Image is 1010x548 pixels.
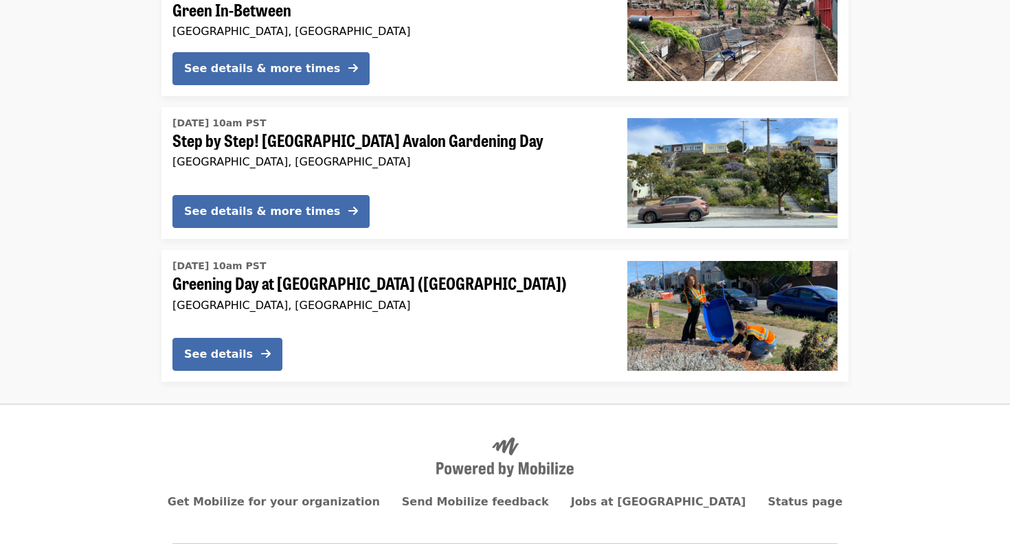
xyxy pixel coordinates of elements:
[184,203,340,220] div: See details & more times
[172,494,838,510] nav: Primary footer navigation
[436,437,574,477] img: Powered by Mobilize
[172,273,605,293] span: Greening Day at [GEOGRAPHIC_DATA] ([GEOGRAPHIC_DATA])
[172,25,605,38] div: [GEOGRAPHIC_DATA], [GEOGRAPHIC_DATA]
[184,346,253,363] div: See details
[172,259,266,273] time: [DATE] 10am PST
[172,130,605,150] span: Step by Step! [GEOGRAPHIC_DATA] Avalon Gardening Day
[168,495,380,508] a: Get Mobilize for your organization
[261,347,271,361] i: arrow-right icon
[172,299,605,312] div: [GEOGRAPHIC_DATA], [GEOGRAPHIC_DATA]
[348,62,358,75] i: arrow-right icon
[184,60,340,77] div: See details & more times
[627,118,838,228] img: Step by Step! Athens Avalon Gardening Day organized by SF Public Works
[172,338,282,371] button: See details
[172,116,266,130] time: [DATE] 10am PST
[172,195,370,228] button: See details & more times
[161,107,849,239] a: See details for "Step by Step! Athens Avalon Gardening Day"
[172,155,605,168] div: [GEOGRAPHIC_DATA], [GEOGRAPHIC_DATA]
[402,495,549,508] a: Send Mobilize feedback
[161,250,849,382] a: See details for "Greening Day at Sunset Blvd Gardens (36th Ave and Taraval)"
[348,205,358,218] i: arrow-right icon
[571,495,746,508] a: Jobs at [GEOGRAPHIC_DATA]
[172,52,370,85] button: See details & more times
[627,261,838,371] img: Greening Day at Sunset Blvd Gardens (36th Ave and Taraval) organized by SF Public Works
[768,495,843,508] a: Status page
